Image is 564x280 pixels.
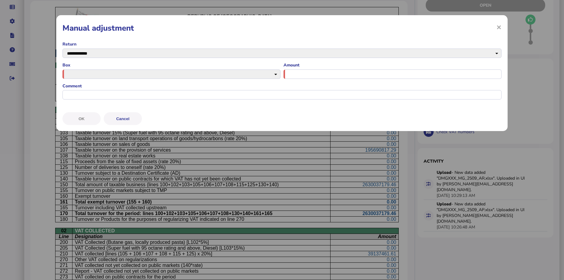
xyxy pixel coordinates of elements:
[284,62,502,68] label: Amount
[62,23,502,33] h1: Manual adjustment
[62,41,502,47] label: Return
[62,112,101,125] button: OK
[62,62,280,68] label: Box
[62,83,502,89] label: Comment
[496,21,502,33] span: ×
[104,112,142,125] button: Cancel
